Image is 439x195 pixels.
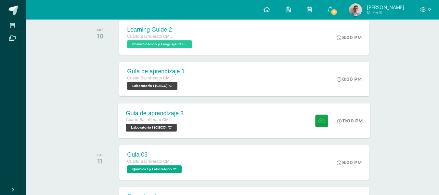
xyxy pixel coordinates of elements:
span: 7 [330,8,338,16]
div: 8:00 PM [337,160,362,165]
div: MIÉ [97,28,104,32]
div: Guia de aprendizaje 3 [126,110,184,117]
div: 11:00 PM [337,118,363,124]
span: Laboratorio I (CISCO) 'C' [126,124,177,132]
span: Química I y Laboratorio 'C' [127,165,182,173]
div: Guía de aprendizaje 1 [127,68,185,75]
div: JUE [97,153,104,157]
span: Mi Perfil [367,10,404,15]
div: 11 [97,157,104,165]
div: 8:00 PM [337,76,362,82]
img: 8f6a3025e49ee38bab9f080d650808d2.png [349,3,362,16]
span: Cuarto Bachillerato CMP Bachillerato en CCLL con Orientación en Computación [126,118,175,122]
span: [PERSON_NAME] [367,4,404,10]
span: Cuarto Bachillerato CMP Bachillerato en CCLL con Orientación en Computación [127,159,176,164]
div: 10 [97,32,104,40]
span: Comunicación y Lenguaje L3 Inglés 'C' [127,40,192,48]
div: Learning Guide 2 [127,26,194,33]
span: Laboratorio I (CISCO) 'C' [127,82,177,90]
div: Guia 03 [127,151,183,158]
div: 8:00 PM [337,35,362,40]
span: Cuarto Bachillerato CMP Bachillerato en CCLL con Orientación en Computación [127,34,176,39]
span: Cuarto Bachillerato CMP Bachillerato en CCLL con Orientación en Computación [127,76,176,80]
